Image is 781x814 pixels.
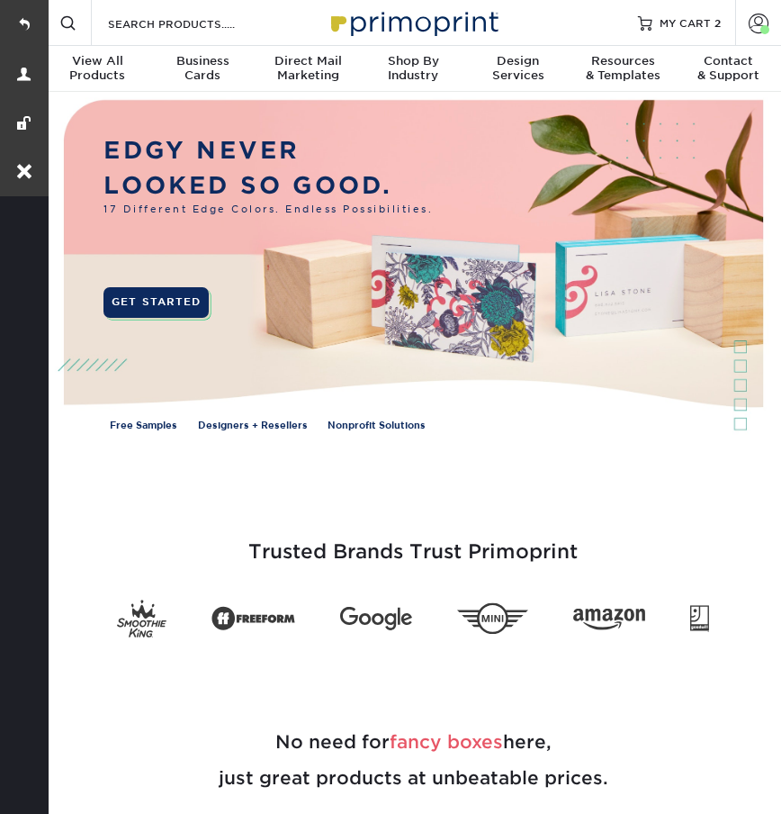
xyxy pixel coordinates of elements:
img: Mini [457,603,528,635]
div: Cards [150,54,256,83]
div: & Templates [570,54,676,83]
p: LOOKED SO GOOD. [103,167,433,203]
span: MY CART [660,15,711,31]
a: Free Samples [110,419,177,433]
span: Direct Mail [256,54,361,68]
a: View AllProducts [45,46,150,94]
a: Direct MailMarketing [256,46,361,94]
img: Goodwill [690,605,709,632]
span: Design [465,54,570,68]
div: Industry [361,54,466,83]
a: BusinessCards [150,46,256,94]
a: Nonprofit Solutions [328,419,426,433]
div: Products [45,54,150,83]
img: Freeform [211,601,295,638]
input: SEARCH PRODUCTS..... [106,13,282,34]
img: Smoothie King [117,600,167,638]
img: Google [340,607,411,630]
span: Business [150,54,256,68]
span: Contact [676,54,781,68]
img: Amazon [573,608,644,629]
a: Shop ByIndustry [361,46,466,94]
p: EDGY NEVER [103,132,433,167]
a: GET STARTED [103,287,209,318]
span: Shop By [361,54,466,68]
div: Marketing [256,54,361,83]
img: Primoprint [323,3,503,41]
span: fancy boxes [390,731,503,753]
a: Contact& Support [676,46,781,94]
a: Resources& Templates [570,46,676,94]
span: Resources [570,54,676,68]
a: Designers + Resellers [198,419,308,433]
a: DesignServices [465,46,570,94]
span: View All [45,54,150,68]
span: 17 Different Edge Colors. Endless Possibilities. [103,203,433,217]
div: Services [465,54,570,83]
h3: Trusted Brands Trust Primoprint [58,497,768,585]
span: 2 [714,16,721,29]
div: & Support [676,54,781,83]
